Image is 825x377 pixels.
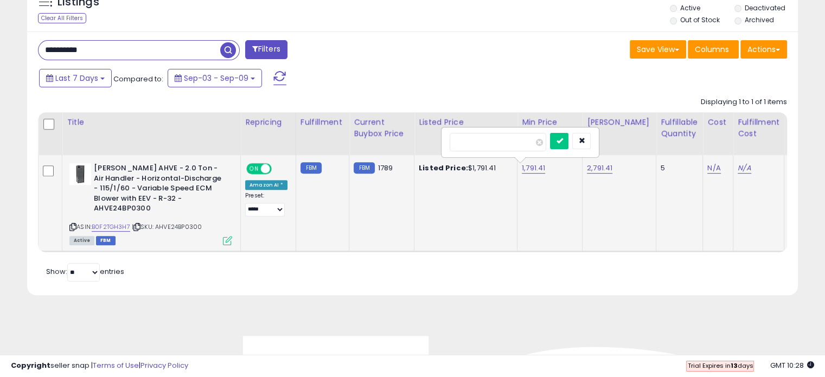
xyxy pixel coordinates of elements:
[245,180,287,190] div: Amazon AI *
[55,73,98,84] span: Last 7 Days
[680,3,700,12] label: Active
[69,236,94,245] span: All listings currently available for purchase on Amazon
[69,163,91,185] img: 119AzLdxRaL._SL40_.jpg
[39,69,112,87] button: Last 7 Days
[46,266,124,277] span: Show: entries
[419,163,468,173] b: Listed Price:
[184,73,248,84] span: Sep-03 - Sep-09
[245,192,287,216] div: Preset:
[738,117,779,139] div: Fulfillment Cost
[701,97,787,107] div: Displaying 1 to 1 of 1 items
[419,163,509,173] div: $1,791.41
[688,40,739,59] button: Columns
[661,117,698,139] div: Fulfillable Quantity
[270,164,287,174] span: OFF
[247,164,261,174] span: ON
[96,236,116,245] span: FBM
[132,222,202,231] span: | SKU: AHVE24BP0300
[522,117,578,128] div: Min Price
[67,117,236,128] div: Title
[587,117,651,128] div: [PERSON_NAME]
[94,163,226,216] b: [PERSON_NAME] AHVE - 2.0 Ton - Air Handler - Horizontal-Discharge - 115/1/60 - Variable Speed ECM...
[168,69,262,87] button: Sep-03 - Sep-09
[740,40,787,59] button: Actions
[707,117,728,128] div: Cost
[113,74,163,84] span: Compared to:
[744,15,773,24] label: Archived
[378,163,393,173] span: 1789
[744,3,785,12] label: Deactivated
[522,163,545,174] a: 1,791.41
[354,162,375,174] small: FBM
[38,13,86,23] div: Clear All Filters
[695,44,729,55] span: Columns
[300,117,344,128] div: Fulfillment
[707,163,720,174] a: N/A
[587,163,612,174] a: 2,791.41
[419,117,513,128] div: Listed Price
[245,117,291,128] div: Repricing
[630,40,686,59] button: Save View
[738,163,751,174] a: N/A
[245,40,287,59] button: Filters
[92,222,130,232] a: B0F2TGH3H7
[300,162,322,174] small: FBM
[69,163,232,244] div: ASIN:
[661,163,694,173] div: 5
[354,117,410,139] div: Current Buybox Price
[680,15,720,24] label: Out of Stock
